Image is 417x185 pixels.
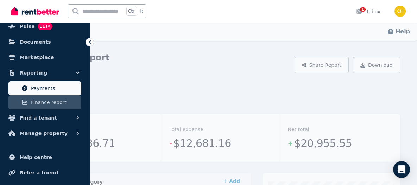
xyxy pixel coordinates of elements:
span: Help centre [20,153,52,161]
button: Manage property [6,126,84,140]
span: Manage property [20,129,68,138]
a: Finance report [8,95,81,109]
button: Find a tenant [6,111,84,125]
a: PulseBETA [6,19,84,33]
dt: Total expense [170,125,203,134]
button: Help [387,27,410,36]
span: - [170,139,172,148]
span: Refer a friend [20,168,58,177]
button: Download [353,57,400,73]
span: k [140,8,143,14]
span: 1 [360,7,366,12]
div: Open Intercom Messenger [393,161,410,178]
a: Marketplace [6,50,84,64]
a: Help centre [6,150,84,164]
span: Ctrl [126,7,137,16]
span: Payments [31,84,78,92]
span: + [288,139,293,148]
img: Chez [394,6,406,17]
dt: Net total [288,125,309,134]
span: Finance report [31,98,78,107]
span: Pulse [20,22,35,31]
span: Marketplace [20,53,54,62]
span: Documents [20,38,51,46]
a: Payments [8,81,81,95]
span: Reporting [20,69,47,77]
span: $20,955.55 [294,136,352,151]
a: Refer a friend [6,166,84,180]
span: BETA [38,23,52,30]
button: Share Report [295,57,349,73]
span: $12,681.16 [173,136,231,151]
a: Documents [6,35,84,49]
span: Find a tenant [20,114,57,122]
img: RentBetter [11,6,59,17]
div: Inbox [356,8,380,15]
button: Reporting [6,66,84,80]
